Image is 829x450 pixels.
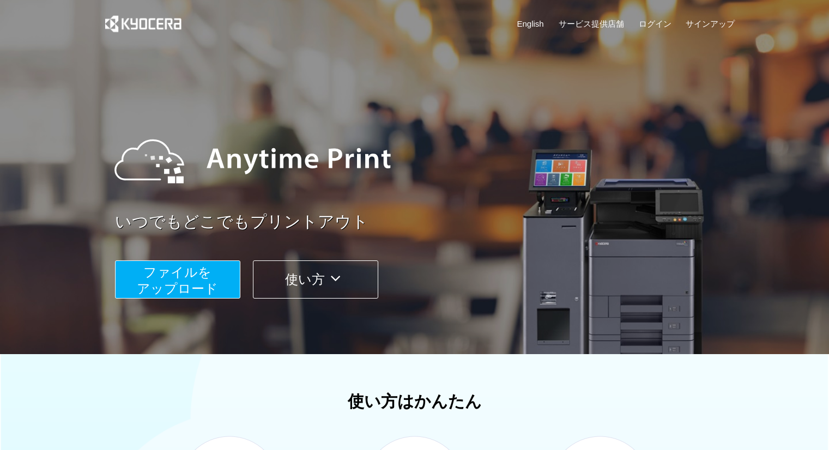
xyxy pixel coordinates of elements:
a: English [517,18,544,29]
button: 使い方 [253,260,378,299]
a: いつでもどこでもプリントアウト [115,210,742,234]
a: ログイン [639,18,671,29]
button: ファイルを​​アップロード [115,260,240,299]
span: ファイルを ​​アップロード [137,265,218,296]
a: サインアップ [686,18,735,29]
a: サービス提供店舗 [559,18,624,29]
